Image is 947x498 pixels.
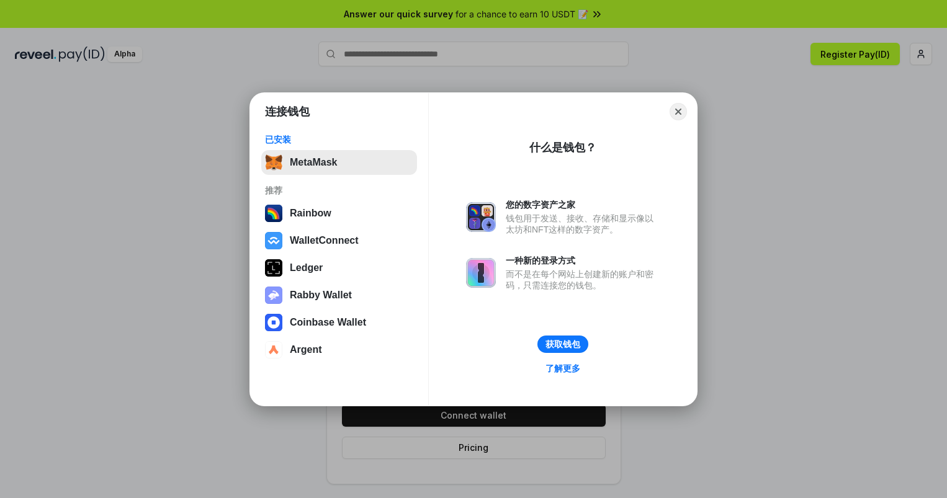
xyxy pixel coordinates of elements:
div: WalletConnect [290,235,359,246]
img: svg+xml,%3Csvg%20xmlns%3D%22http%3A%2F%2Fwww.w3.org%2F2000%2Fsvg%22%20width%3D%2228%22%20height%3... [265,259,282,277]
button: MetaMask [261,150,417,175]
button: Rainbow [261,201,417,226]
button: Ledger [261,256,417,280]
div: 获取钱包 [545,339,580,350]
div: 什么是钱包？ [529,140,596,155]
button: Rabby Wallet [261,283,417,308]
img: svg+xml,%3Csvg%20width%3D%2228%22%20height%3D%2228%22%20viewBox%3D%220%200%2028%2028%22%20fill%3D... [265,314,282,331]
div: MetaMask [290,157,337,168]
img: svg+xml,%3Csvg%20width%3D%22120%22%20height%3D%22120%22%20viewBox%3D%220%200%20120%20120%22%20fil... [265,205,282,222]
div: Coinbase Wallet [290,317,366,328]
div: 了解更多 [545,363,580,374]
a: 了解更多 [538,360,588,376]
h1: 连接钱包 [265,104,310,119]
img: svg+xml,%3Csvg%20width%3D%2228%22%20height%3D%2228%22%20viewBox%3D%220%200%2028%2028%22%20fill%3D... [265,232,282,249]
div: Argent [290,344,322,355]
img: svg+xml,%3Csvg%20fill%3D%22none%22%20height%3D%2233%22%20viewBox%3D%220%200%2035%2033%22%20width%... [265,154,282,171]
button: Coinbase Wallet [261,310,417,335]
div: 钱包用于发送、接收、存储和显示像以太坊和NFT这样的数字资产。 [506,213,660,235]
button: Argent [261,337,417,362]
img: svg+xml,%3Csvg%20xmlns%3D%22http%3A%2F%2Fwww.w3.org%2F2000%2Fsvg%22%20fill%3D%22none%22%20viewBox... [265,287,282,304]
div: Rabby Wallet [290,290,352,301]
button: WalletConnect [261,228,417,253]
div: 已安装 [265,134,413,145]
img: svg+xml,%3Csvg%20xmlns%3D%22http%3A%2F%2Fwww.w3.org%2F2000%2Fsvg%22%20fill%3D%22none%22%20viewBox... [466,258,496,288]
img: svg+xml,%3Csvg%20xmlns%3D%22http%3A%2F%2Fwww.w3.org%2F2000%2Fsvg%22%20fill%3D%22none%22%20viewBox... [466,202,496,232]
button: 获取钱包 [537,336,588,353]
div: Rainbow [290,208,331,219]
div: 而不是在每个网站上创建新的账户和密码，只需连接您的钱包。 [506,269,660,291]
div: 您的数字资产之家 [506,199,660,210]
div: 一种新的登录方式 [506,255,660,266]
button: Close [670,103,687,120]
div: 推荐 [265,185,413,196]
div: Ledger [290,262,323,273]
img: svg+xml,%3Csvg%20width%3D%2228%22%20height%3D%2228%22%20viewBox%3D%220%200%2028%2028%22%20fill%3D... [265,341,282,358]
